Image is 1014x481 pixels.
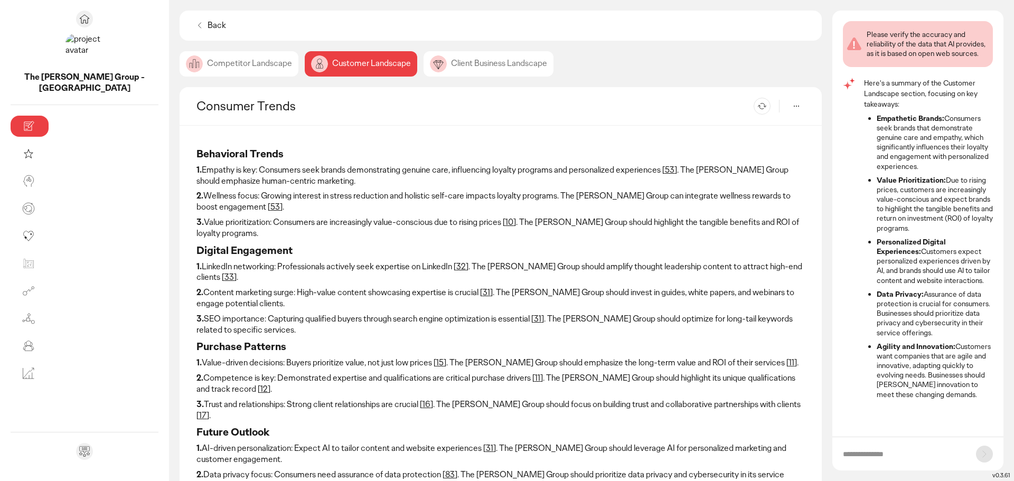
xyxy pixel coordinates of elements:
a: 31 [486,442,493,454]
h3: Purchase Patterns [196,339,805,353]
a: 11 [535,372,540,383]
a: 15 [436,357,444,368]
strong: 1. [196,164,202,175]
strong: Agility and Innovation: [877,342,955,351]
li: Consumers seek brands that demonstrate genuine care and empathy, which significantly influences t... [877,114,993,171]
div: Customer Landscape [305,51,417,77]
p: Empathy is key: Consumers seek brands demonstrating genuine care, influencing loyalty programs an... [196,165,805,187]
img: image [186,55,203,72]
strong: 2. [196,372,203,383]
li: Assurance of data protection is crucial for consumers. Businesses should prioritize data privacy ... [877,289,993,337]
strong: Data Privacy: [877,289,924,299]
h3: Behavioral Trends [196,147,805,161]
strong: 2. [196,469,203,480]
strong: 2. [196,287,203,298]
p: Trust and relationships: Strong client relationships are crucial [ ]. The [PERSON_NAME] Group sho... [196,399,805,421]
li: Due to rising prices, customers are increasingly value-conscious and expect brands to highlight t... [877,175,993,233]
div: Client Business Landscape [424,51,553,77]
img: image [430,55,447,72]
a: 31 [534,313,541,324]
h2: Consumer Trends [196,98,296,114]
p: Back [208,20,226,31]
p: Wellness focus: Growing interest in stress reduction and holistic self-care impacts loyalty progr... [196,191,805,213]
strong: Empathetic Brands: [877,114,944,123]
img: image [311,55,328,72]
h3: Future Outlook [196,425,805,439]
p: Competence is key: Demonstrated expertise and qualifications are critical purchase drivers [ ]. T... [196,373,805,395]
a: 17 [199,410,206,421]
strong: Value Prioritization: [877,175,946,185]
p: SEO importance: Capturing qualified buyers through search engine optimization is essential [ ]. T... [196,314,805,336]
div: Send feedback [76,443,93,460]
strong: 1. [196,261,202,272]
p: Content marketing surge: High-value content showcasing expertise is crucial [ ]. The [PERSON_NAME... [196,287,805,309]
a: 11 [789,357,794,368]
strong: 3. [196,399,204,410]
strong: 2. [196,190,203,201]
a: 32 [456,261,466,272]
a: 53 [270,201,280,212]
p: LinkedIn networking: Professionals actively seek expertise on LinkedIn [ ]. The [PERSON_NAME] Gro... [196,261,805,284]
p: The Lacek Group - AMERICAS [11,72,158,94]
li: Customers expect personalized experiences driven by AI, and brands should use AI to tailor conten... [877,237,993,285]
strong: 3. [196,313,204,324]
strong: Personalized Digital Experiences: [877,237,946,256]
p: Value prioritization: Consumers are increasingly value-conscious due to rising prices [ ]. The [P... [196,217,805,239]
li: Customers want companies that are agile and innovative, adapting quickly to evolving needs. Busin... [877,342,993,399]
a: 12 [260,383,268,394]
a: 10 [505,216,513,228]
p: Value-driven decisions: Buyers prioritize value, not just low prices [ ]. The [PERSON_NAME] Group... [196,357,805,369]
a: 33 [224,271,234,282]
strong: 1. [196,357,202,368]
div: Competitor Landscape [180,51,298,77]
p: AI-driven personalization: Expect AI to tailor content and website experiences [ ]. The [PERSON_N... [196,443,805,465]
p: Here's a summary of the Customer Landscape section, focusing on key takeaways: [864,78,993,109]
div: Please verify the accuracy and reliability of the data that AI provides, as it is based on open w... [867,30,989,59]
a: 16 [422,399,430,410]
a: 31 [483,287,490,298]
img: project avatar [65,34,104,72]
a: 83 [445,469,455,480]
button: Refresh [754,98,771,115]
strong: 3. [196,216,204,228]
h3: Digital Engagement [196,243,805,257]
a: 53 [665,164,674,175]
strong: 1. [196,442,202,454]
